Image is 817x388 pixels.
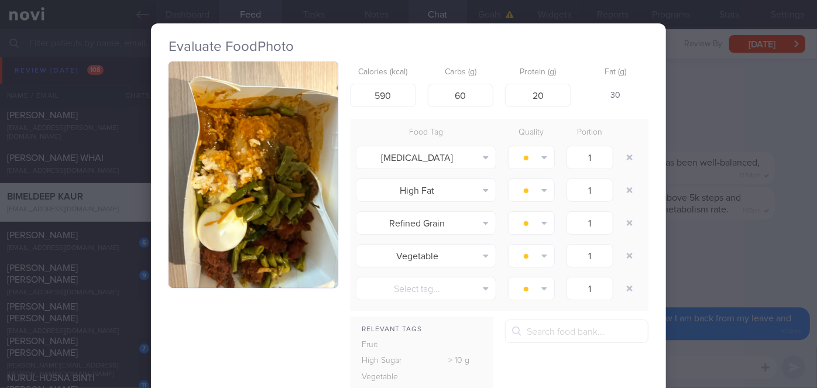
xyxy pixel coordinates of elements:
input: 1.0 [567,244,613,267]
input: 9 [505,84,571,107]
div: Vegetable [350,369,425,386]
input: 1.0 [567,211,613,235]
input: 1.0 [567,178,613,202]
input: 1.0 [567,277,613,300]
button: [MEDICAL_DATA] [356,146,496,169]
label: Carbs (g) [432,67,489,78]
div: Fruit [350,337,425,353]
div: Food Tag [350,125,502,141]
div: Quality [502,125,561,141]
input: 250 [350,84,416,107]
div: Portion [561,125,619,141]
div: High Sugar [350,353,425,369]
input: 1.0 [567,146,613,169]
label: Fat (g) [588,67,644,78]
input: 33 [428,84,494,107]
button: Select tag... [356,277,496,300]
label: Protein (g) [510,67,567,78]
div: Relevant Tags [350,322,493,337]
button: Refined Grain [356,211,496,235]
label: Calories (kcal) [355,67,411,78]
input: Search food bank... [505,320,648,343]
div: > 10 g [425,353,494,369]
button: Vegetable [356,244,496,267]
button: High Fat [356,178,496,202]
h2: Evaluate Food Photo [169,38,648,56]
div: 30 [583,84,649,108]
